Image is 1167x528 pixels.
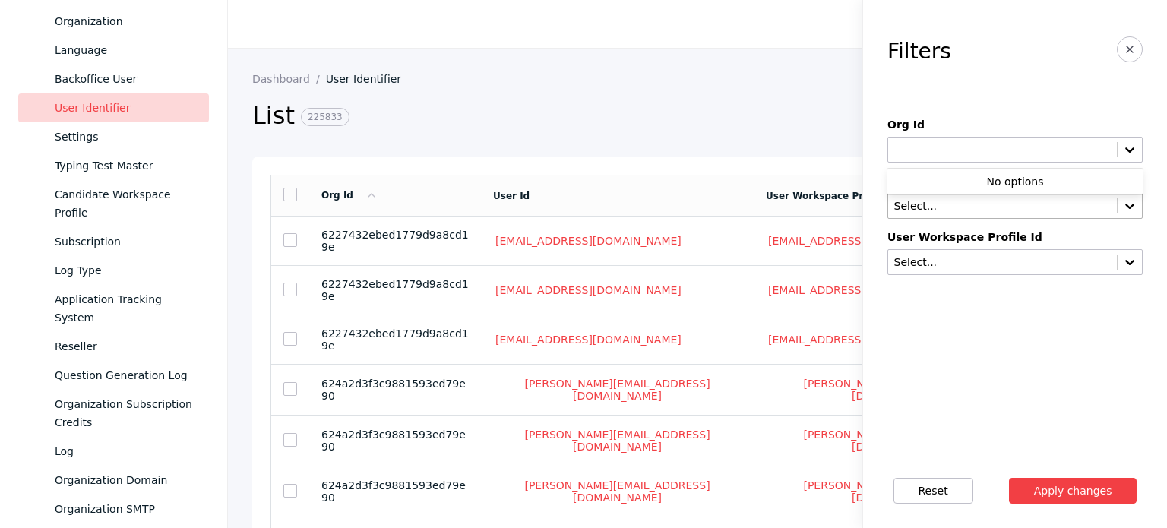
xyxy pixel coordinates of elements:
[55,261,197,280] div: Log Type
[18,227,209,256] a: Subscription
[55,99,197,117] div: User Identifier
[493,283,684,297] a: [EMAIL_ADDRESS][DOMAIN_NAME]
[252,100,1048,132] h2: List
[493,191,530,201] a: User Id
[55,442,197,460] div: Log
[55,41,197,59] div: Language
[55,185,197,222] div: Candidate Workspace Profile
[321,327,469,352] span: 6227432ebed1779d9a8cd19e
[18,256,209,285] a: Log Type
[55,157,197,175] div: Typing Test Master
[887,119,1143,131] label: Org Id
[493,234,684,248] a: [EMAIL_ADDRESS][DOMAIN_NAME]
[766,234,957,248] a: [EMAIL_ADDRESS][DOMAIN_NAME]
[887,171,1143,192] div: No options
[18,437,209,466] a: Log
[887,231,1143,243] label: User Workspace Profile Id
[18,390,209,437] a: Organization Subscription Credits
[18,466,209,495] a: Organization Domain
[55,290,197,327] div: Application Tracking System
[55,337,197,356] div: Reseller
[55,366,197,384] div: Question Generation Log
[252,73,326,85] a: Dashboard
[18,180,209,227] a: Candidate Workspace Profile
[18,361,209,390] a: Question Generation Log
[1009,478,1137,504] button: Apply changes
[766,283,957,297] a: [EMAIL_ADDRESS][DOMAIN_NAME]
[766,333,957,346] a: [EMAIL_ADDRESS][DOMAIN_NAME]
[18,332,209,361] a: Reseller
[893,478,973,504] button: Reset
[493,428,742,454] a: [PERSON_NAME][EMAIL_ADDRESS][DOMAIN_NAME]
[493,377,742,403] a: [PERSON_NAME][EMAIL_ADDRESS][DOMAIN_NAME]
[18,285,209,332] a: Application Tracking System
[766,191,899,201] a: User Workspace Profile Id
[18,65,209,93] a: Backoffice User
[55,232,197,251] div: Subscription
[18,93,209,122] a: User Identifier
[321,378,466,402] span: 624a2d3f3c9881593ed79e90
[321,190,378,201] a: Org Id
[766,428,1026,454] a: [PERSON_NAME][EMAIL_ADDRESS][DOMAIN_NAME]
[326,73,413,85] a: User Identifier
[55,395,197,432] div: Organization Subscription Credits
[55,128,197,146] div: Settings
[18,151,209,180] a: Typing Test Master
[18,495,209,523] a: Organization SMTP
[766,479,1026,504] a: [PERSON_NAME][EMAIL_ADDRESS][DOMAIN_NAME]
[493,479,742,504] a: [PERSON_NAME][EMAIL_ADDRESS][DOMAIN_NAME]
[301,108,349,126] span: 225833
[55,12,197,30] div: Organization
[18,36,209,65] a: Language
[321,479,466,504] span: 624a2d3f3c9881593ed79e90
[493,333,684,346] a: [EMAIL_ADDRESS][DOMAIN_NAME]
[321,428,466,453] span: 624a2d3f3c9881593ed79e90
[321,229,469,253] span: 6227432ebed1779d9a8cd19e
[55,70,197,88] div: Backoffice User
[766,377,1026,403] a: [PERSON_NAME][EMAIL_ADDRESS][DOMAIN_NAME]
[887,40,951,64] h3: Filters
[55,471,197,489] div: Organization Domain
[18,7,209,36] a: Organization
[55,500,197,518] div: Organization SMTP
[18,122,209,151] a: Settings
[321,278,469,302] span: 6227432ebed1779d9a8cd19e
